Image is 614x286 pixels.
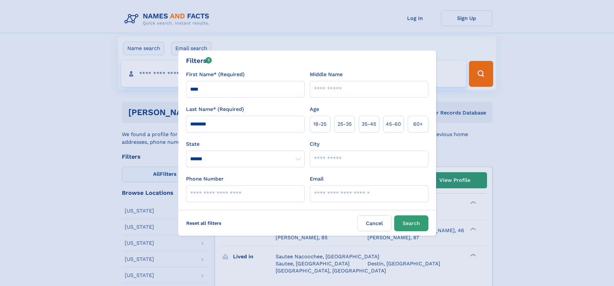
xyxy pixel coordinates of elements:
label: City [310,140,319,148]
label: Last Name* (Required) [186,105,244,113]
label: Age [310,105,319,113]
span: 60+ [413,120,423,128]
div: Filters [186,56,212,65]
label: Cancel [357,215,392,231]
label: Reset all filters [182,215,226,231]
label: Phone Number [186,175,224,183]
button: Search [394,215,428,231]
label: First Name* (Required) [186,71,245,78]
span: 45‑60 [386,120,401,128]
span: 35‑45 [362,120,376,128]
span: 18‑25 [313,120,326,128]
label: Middle Name [310,71,343,78]
span: 25‑35 [337,120,352,128]
label: Email [310,175,324,183]
label: State [186,140,305,148]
